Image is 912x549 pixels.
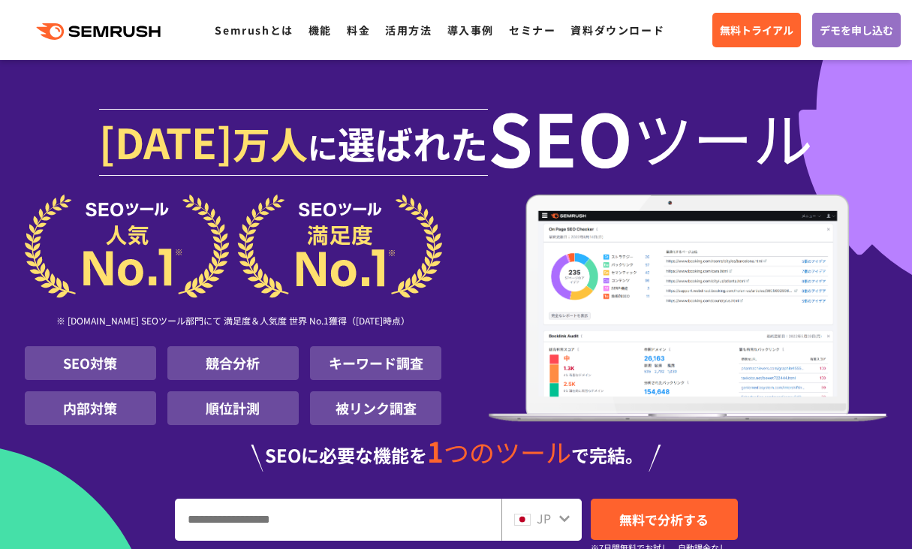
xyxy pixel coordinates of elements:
[176,499,501,540] input: URL、キーワードを入力してください
[444,433,571,470] span: つのツール
[385,23,432,38] a: 活用方法
[338,116,488,170] span: 選ばれた
[309,23,332,38] a: 機能
[720,22,793,38] span: 無料トライアル
[812,13,901,47] a: デモを申し込む
[712,13,801,47] a: 無料トライアル
[571,442,643,468] span: で完結。
[310,346,441,380] li: キーワード調査
[347,23,370,38] a: 料金
[310,391,441,425] li: 被リンク調査
[427,430,444,471] span: 1
[25,346,156,380] li: SEO対策
[25,298,442,346] div: ※ [DOMAIN_NAME] SEOツール部門にて 満足度＆人気度 世界 No.1獲得（[DATE]時点）
[25,391,156,425] li: 内部対策
[25,437,888,472] div: SEOに必要な機能を
[308,125,338,168] span: に
[167,391,299,425] li: 順位計測
[619,510,709,529] span: 無料で分析する
[570,23,664,38] a: 資料ダウンロード
[99,111,233,171] span: [DATE]
[509,23,555,38] a: セミナー
[591,499,738,540] a: 無料で分析する
[633,107,813,167] span: ツール
[233,116,308,170] span: 万人
[167,346,299,380] li: 競合分析
[215,23,293,38] a: Semrushとは
[488,107,633,167] span: SEO
[447,23,494,38] a: 導入事例
[537,509,551,527] span: JP
[820,22,893,38] span: デモを申し込む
